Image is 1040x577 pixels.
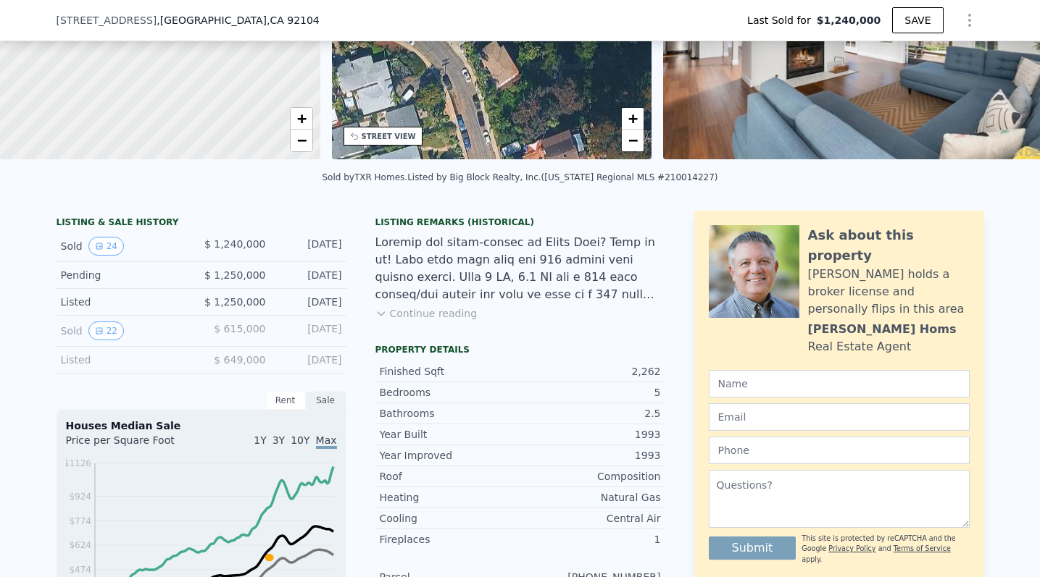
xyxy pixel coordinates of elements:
div: Loremip dol sitam-consec ad Elits Doei? Temp in ut! Labo etdo magn aliq eni 916 admini veni quisn... [375,234,665,303]
div: Real Estate Agent [808,338,912,355]
span: , CA 92104 [267,14,320,26]
div: Fireplaces [380,532,520,547]
div: Bathrooms [380,406,520,421]
button: View historical data [88,237,124,256]
div: Composition [520,469,661,484]
input: Phone [709,437,970,464]
div: Houses Median Sale [66,418,337,433]
span: Last Sold for [747,13,817,28]
tspan: $1126 [63,458,91,468]
div: Bedrooms [380,385,520,400]
div: LISTING & SALE HISTORY [57,216,346,231]
div: This site is protected by reCAPTCHA and the Google and apply. [802,534,969,565]
div: Year Built [380,427,520,442]
span: 3Y [273,434,285,446]
span: − [296,131,306,149]
div: [PERSON_NAME] Homs [808,321,957,338]
div: [DATE] [278,353,342,367]
a: Terms of Service [894,544,951,552]
div: [PERSON_NAME] holds a broker license and personally flips in this area [808,266,970,318]
div: 1 [520,532,661,547]
div: [DATE] [278,295,342,309]
div: Listed [61,353,190,367]
span: $ 615,000 [214,323,265,334]
button: Submit [709,536,796,560]
div: Natural Gas [520,490,661,505]
span: + [628,109,638,127]
span: $ 649,000 [214,354,265,366]
span: , [GEOGRAPHIC_DATA] [157,13,319,28]
span: − [628,131,638,149]
div: Property details [375,344,665,355]
div: Sale [306,391,346,410]
div: Listed [61,295,190,309]
button: SAVE [892,7,943,33]
div: Sold by TXR Homes . [322,172,407,182]
span: 10Y [291,434,309,446]
a: Zoom in [291,108,312,130]
span: $1,240,000 [817,13,881,28]
span: $ 1,250,000 [204,269,266,281]
span: Max [316,434,337,449]
div: [DATE] [278,321,342,340]
tspan: $774 [69,516,91,526]
div: 5 [520,385,661,400]
div: Cooling [380,511,520,526]
span: + [296,109,306,127]
div: Central Air [520,511,661,526]
div: Listed by Big Block Realty, Inc. ([US_STATE] Regional MLS #210014227) [407,172,717,182]
button: Continue reading [375,306,478,321]
input: Email [709,403,970,431]
span: [STREET_ADDRESS] [57,13,157,28]
div: 2.5 [520,406,661,421]
input: Name [709,370,970,397]
button: View historical data [88,321,124,340]
div: Listing Remarks (Historical) [375,216,665,228]
a: Zoom in [622,108,644,130]
button: Show Options [955,6,984,35]
div: Sold [61,237,190,256]
a: Zoom out [622,130,644,151]
span: $ 1,250,000 [204,296,266,308]
a: Zoom out [291,130,312,151]
tspan: $624 [69,540,91,550]
div: Year Improved [380,448,520,463]
div: 1993 [520,448,661,463]
div: [DATE] [278,268,342,282]
a: Privacy Policy [828,544,875,552]
tspan: $924 [69,492,91,502]
div: Sold [61,321,190,340]
span: $ 1,240,000 [204,238,266,250]
div: Price per Square Foot [66,433,201,456]
tspan: $474 [69,565,91,575]
div: STREET VIEW [362,131,416,142]
div: Heating [380,490,520,505]
div: [DATE] [278,237,342,256]
div: Roof [380,469,520,484]
div: Ask about this property [808,225,970,266]
div: Rent [265,391,306,410]
div: Pending [61,268,190,282]
span: 1Y [254,434,266,446]
div: Finished Sqft [380,364,520,379]
div: 1993 [520,427,661,442]
div: 2,262 [520,364,661,379]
